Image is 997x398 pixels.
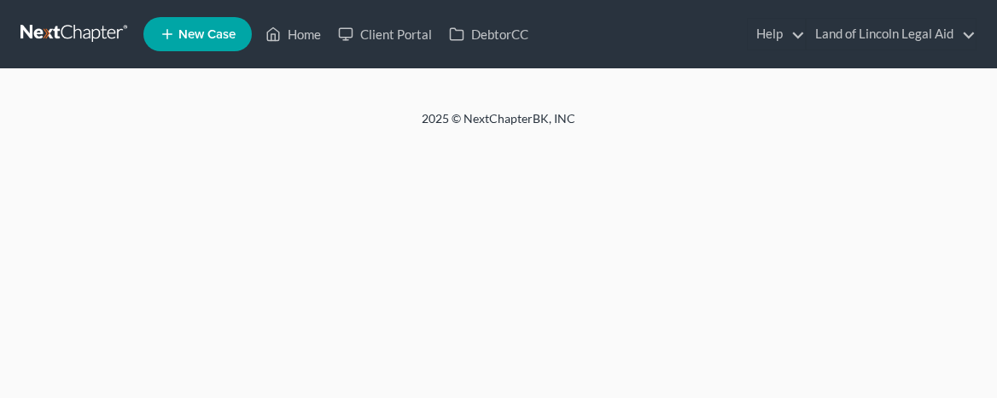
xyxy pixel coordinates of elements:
[807,19,976,50] a: Land of Lincoln Legal Aid
[329,19,440,50] a: Client Portal
[89,110,908,141] div: 2025 © NextChapterBK, INC
[748,19,805,50] a: Help
[143,17,252,51] new-legal-case-button: New Case
[257,19,329,50] a: Home
[440,19,537,50] a: DebtorCC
